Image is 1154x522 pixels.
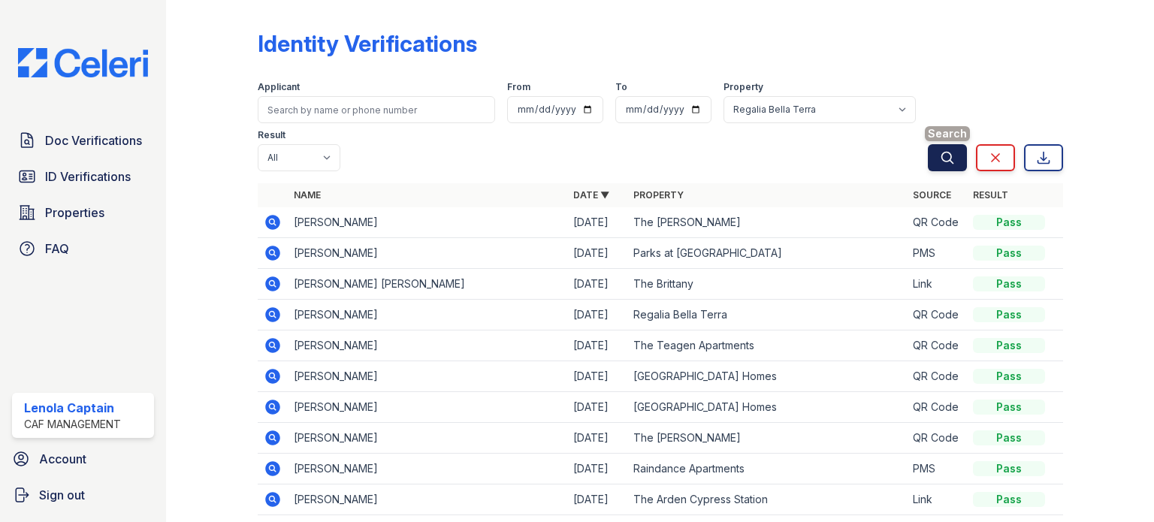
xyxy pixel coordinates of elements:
[925,126,970,141] span: Search
[6,480,160,510] a: Sign out
[907,207,967,238] td: QR Code
[627,300,907,330] td: Regalia Bella Terra
[633,189,684,201] a: Property
[567,484,627,515] td: [DATE]
[973,338,1045,353] div: Pass
[627,392,907,423] td: [GEOGRAPHIC_DATA] Homes
[907,238,967,269] td: PMS
[567,392,627,423] td: [DATE]
[24,417,121,432] div: CAF Management
[627,361,907,392] td: [GEOGRAPHIC_DATA] Homes
[973,276,1045,291] div: Pass
[567,330,627,361] td: [DATE]
[973,215,1045,230] div: Pass
[567,238,627,269] td: [DATE]
[6,48,160,77] img: CE_Logo_Blue-a8612792a0a2168367f1c8372b55b34899dd931a85d93a1a3d3e32e68fde9ad4.png
[39,486,85,504] span: Sign out
[288,238,567,269] td: [PERSON_NAME]
[627,454,907,484] td: Raindance Apartments
[45,167,131,186] span: ID Verifications
[615,81,627,93] label: To
[288,269,567,300] td: [PERSON_NAME] [PERSON_NAME]
[24,399,121,417] div: Lenola Captain
[627,484,907,515] td: The Arden Cypress Station
[258,96,495,123] input: Search by name or phone number
[913,189,951,201] a: Source
[907,300,967,330] td: QR Code
[12,161,154,192] a: ID Verifications
[573,189,609,201] a: Date ▼
[907,269,967,300] td: Link
[973,307,1045,322] div: Pass
[627,207,907,238] td: The [PERSON_NAME]
[567,423,627,454] td: [DATE]
[288,361,567,392] td: [PERSON_NAME]
[973,369,1045,384] div: Pass
[567,361,627,392] td: [DATE]
[627,238,907,269] td: Parks at [GEOGRAPHIC_DATA]
[288,423,567,454] td: [PERSON_NAME]
[258,129,285,141] label: Result
[258,30,477,57] div: Identity Verifications
[294,189,321,201] a: Name
[45,240,69,258] span: FAQ
[288,484,567,515] td: [PERSON_NAME]
[724,81,763,93] label: Property
[507,81,530,93] label: From
[973,189,1008,201] a: Result
[567,454,627,484] td: [DATE]
[567,300,627,330] td: [DATE]
[907,454,967,484] td: PMS
[45,204,104,222] span: Properties
[907,330,967,361] td: QR Code
[12,198,154,228] a: Properties
[258,81,300,93] label: Applicant
[288,207,567,238] td: [PERSON_NAME]
[288,392,567,423] td: [PERSON_NAME]
[288,330,567,361] td: [PERSON_NAME]
[288,454,567,484] td: [PERSON_NAME]
[973,492,1045,507] div: Pass
[567,269,627,300] td: [DATE]
[627,423,907,454] td: The [PERSON_NAME]
[907,361,967,392] td: QR Code
[973,461,1045,476] div: Pass
[39,450,86,468] span: Account
[973,430,1045,445] div: Pass
[627,269,907,300] td: The Brittany
[45,131,142,149] span: Doc Verifications
[627,330,907,361] td: The Teagen Apartments
[973,246,1045,261] div: Pass
[567,207,627,238] td: [DATE]
[288,300,567,330] td: [PERSON_NAME]
[907,484,967,515] td: Link
[12,234,154,264] a: FAQ
[12,125,154,155] a: Doc Verifications
[6,444,160,474] a: Account
[928,144,967,171] button: Search
[973,400,1045,415] div: Pass
[907,423,967,454] td: QR Code
[907,392,967,423] td: QR Code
